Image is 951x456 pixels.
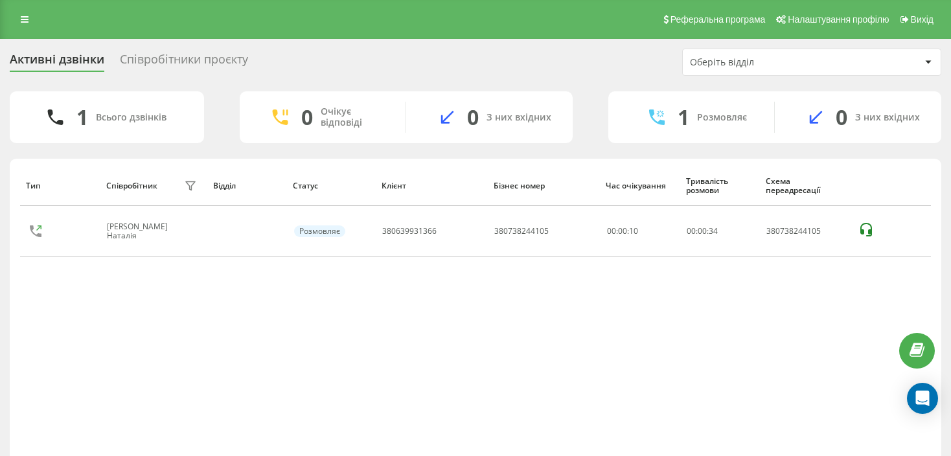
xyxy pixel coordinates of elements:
div: Час очікування [606,181,673,190]
div: Open Intercom Messenger [907,383,938,414]
div: Оберіть відділ [690,57,845,68]
div: 380639931366 [382,227,437,236]
div: 1 [678,105,689,130]
div: Співробітники проєкту [120,52,248,73]
div: 0 [301,105,313,130]
span: 00 [687,225,696,236]
div: Тривалість розмови [686,177,753,196]
div: 380738244105 [494,227,549,236]
div: З них вхідних [855,112,920,123]
div: [PERSON_NAME] Наталія [107,222,181,241]
div: 0 [836,105,847,130]
div: Бізнес номер [494,181,594,190]
div: Відділ [213,181,281,190]
div: Схема переадресації [766,177,845,196]
div: З них вхідних [487,112,551,123]
div: 1 [76,105,88,130]
div: 380738244105 [766,227,843,236]
div: 0 [467,105,479,130]
div: Всього дзвінків [96,112,166,123]
span: Вихід [911,14,934,25]
div: Розмовляє [697,112,747,123]
span: Реферальна програма [670,14,766,25]
span: Налаштування профілю [788,14,889,25]
div: Статус [293,181,369,190]
div: Тип [26,181,93,190]
span: 00 [698,225,707,236]
div: 00:00:10 [607,227,672,236]
div: Розмовляє [294,225,345,237]
span: 34 [709,225,718,236]
div: Клієнт [382,181,482,190]
div: : : [687,227,718,236]
div: Активні дзвінки [10,52,104,73]
div: Співробітник [106,181,157,190]
div: Очікує відповіді [321,106,386,128]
